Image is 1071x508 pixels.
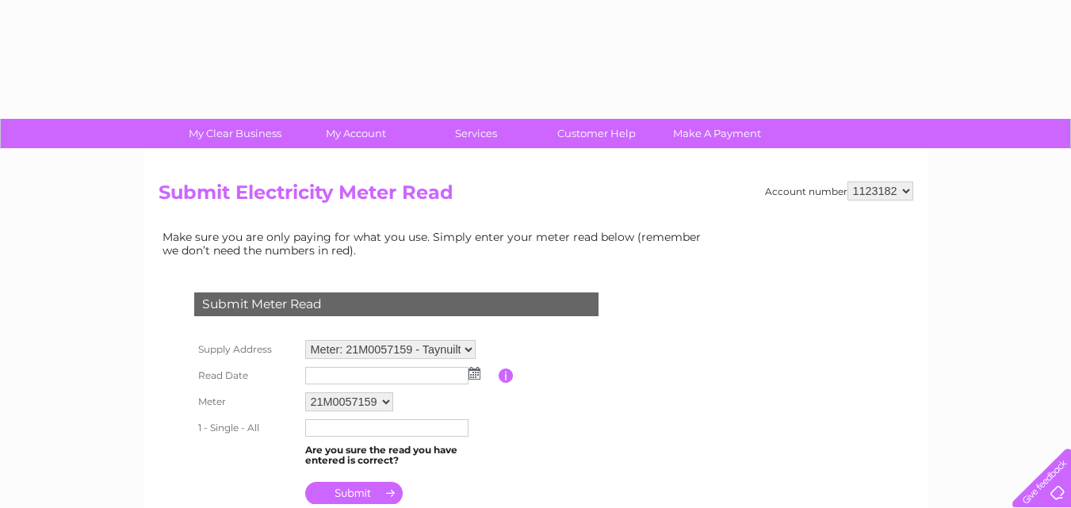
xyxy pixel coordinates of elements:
a: Customer Help [531,119,662,148]
div: Submit Meter Read [194,292,599,316]
h2: Submit Electricity Meter Read [159,181,913,212]
a: My Account [290,119,421,148]
input: Submit [305,482,403,504]
th: 1 - Single - All [190,415,301,441]
input: Information [499,369,514,383]
a: Services [411,119,541,148]
img: ... [469,367,480,380]
div: Account number [765,181,913,201]
a: Make A Payment [652,119,782,148]
th: Meter [190,388,301,415]
td: Make sure you are only paying for what you use. Simply enter your meter read below (remember we d... [159,227,713,260]
th: Read Date [190,363,301,388]
td: Are you sure the read you have entered is correct? [301,441,499,471]
a: My Clear Business [170,119,300,148]
th: Supply Address [190,336,301,363]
